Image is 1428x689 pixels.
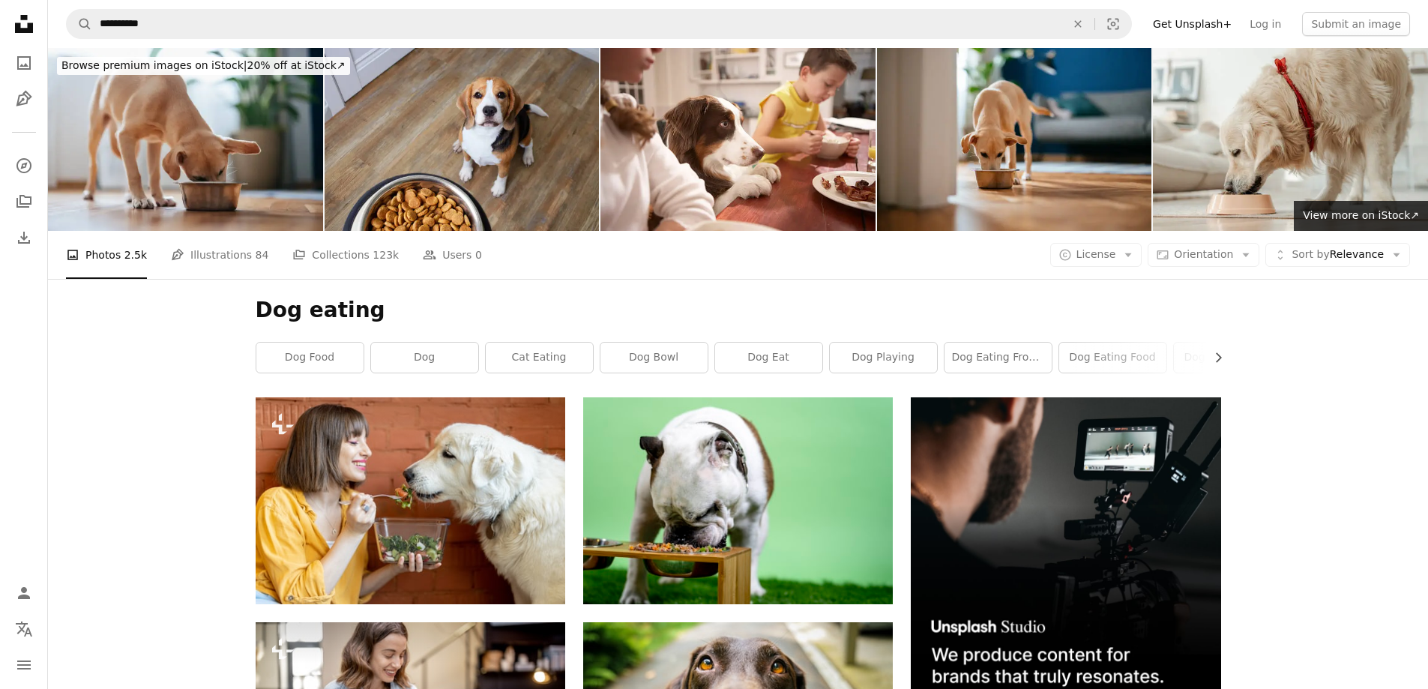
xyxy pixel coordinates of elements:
span: 0 [475,247,482,263]
span: Sort by [1292,248,1329,260]
a: View more on iStock↗ [1294,201,1428,231]
button: scroll list to the right [1205,343,1221,373]
button: Submit an image [1302,12,1410,36]
button: Orientation [1148,243,1259,267]
a: dog [371,343,478,373]
h1: Dog eating [256,297,1221,324]
a: white and brown english bulldog on brown wooden table [583,494,893,508]
span: License [1076,248,1116,260]
span: 20% off at iStock ↗ [61,59,346,71]
a: Users 0 [423,231,482,279]
button: License [1050,243,1142,267]
a: dog eating bowl [1174,343,1281,373]
a: Log in / Sign up [9,578,39,608]
span: 123k [373,247,399,263]
span: Relevance [1292,247,1384,262]
a: Browse premium images on iStock|20% off at iStock↗ [48,48,359,84]
img: Cute Yellow Dog Eating From a Bowl at Home [48,48,323,231]
a: Collections 123k [292,231,399,279]
span: 84 [256,247,269,263]
a: dog eating food [1059,343,1166,373]
a: Illustrations 84 [171,231,268,279]
a: Download History [9,223,39,253]
img: Little Dog Eating His Breakfast At Home [877,48,1152,231]
button: Visual search [1095,10,1131,38]
a: Illustrations [9,84,39,114]
img: Children (6-8) in kitchen at table with dog [600,48,876,231]
span: Browse premium images on iStock | [61,59,247,71]
img: Young woman feeding her cute dog, while sitting together and eating healthy salad indoors. Friend... [256,397,565,604]
span: View more on iStock ↗ [1303,209,1419,221]
a: dog bowl [600,343,708,373]
a: cat eating [486,343,593,373]
a: Log in [1241,12,1290,36]
img: Golden retriever dog eating from bowl at home [1153,48,1428,231]
img: white and brown english bulldog on brown wooden table [583,397,893,604]
form: Find visuals sitewide [66,9,1132,39]
a: Explore [9,151,39,181]
button: Clear [1061,10,1094,38]
span: Orientation [1174,248,1233,260]
button: Search Unsplash [67,10,92,38]
a: Young woman feeding her cute dog, while sitting together and eating healthy salad indoors. Friend... [256,494,565,508]
a: dog playing [830,343,937,373]
a: Get Unsplash+ [1144,12,1241,36]
button: Menu [9,650,39,680]
a: dog eat [715,343,822,373]
a: Collections [9,187,39,217]
button: Sort byRelevance [1265,243,1410,267]
a: dog eating from bowl [945,343,1052,373]
button: Language [9,614,39,644]
a: dog food [256,343,364,373]
a: Photos [9,48,39,78]
img: A beagle dog sits on the floor and looks at a bowl of dry food. Waiting for feeding. [325,48,600,231]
